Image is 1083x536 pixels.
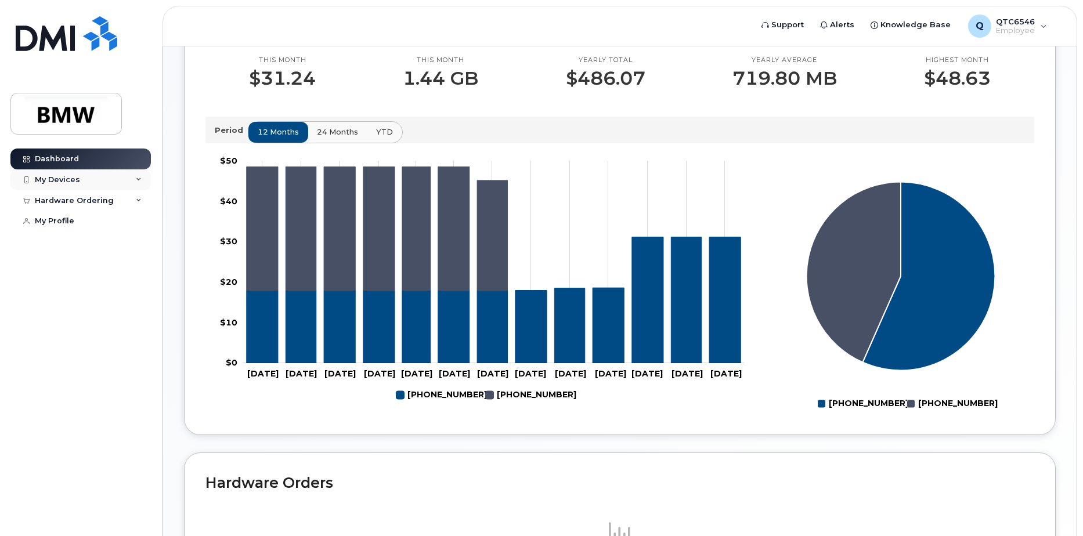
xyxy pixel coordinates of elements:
[439,368,470,379] tspan: [DATE]
[862,13,959,37] a: Knowledge Base
[477,368,508,379] tspan: [DATE]
[220,155,237,166] tspan: $50
[249,56,316,65] p: This month
[220,195,237,206] tspan: $40
[403,68,478,89] p: 1.44 GB
[220,277,237,287] tspan: $20
[976,19,984,33] span: Q
[220,236,237,247] tspan: $30
[226,357,237,368] tspan: $0
[324,368,356,379] tspan: [DATE]
[555,368,586,379] tspan: [DATE]
[672,368,703,379] tspan: [DATE]
[807,182,995,370] g: Series
[403,56,478,65] p: This month
[215,125,248,136] p: Period
[376,126,393,137] span: YTD
[566,56,645,65] p: Yearly total
[566,68,645,89] p: $486.07
[732,68,837,89] p: 719.80 MB
[317,126,358,137] span: 24 months
[818,394,998,414] g: Legend
[924,56,991,65] p: Highest month
[807,182,998,413] g: Chart
[996,17,1035,26] span: QTC6546
[396,385,487,405] g: 864-275-2134
[247,166,508,290] g: 864-337-4062
[486,385,576,405] g: 864-337-4062
[1033,486,1074,527] iframe: Messenger Launcher
[515,368,546,379] tspan: [DATE]
[996,26,1035,35] span: Employee
[960,15,1055,38] div: QTC6546
[220,317,237,327] tspan: $10
[401,368,432,379] tspan: [DATE]
[631,368,663,379] tspan: [DATE]
[812,13,862,37] a: Alerts
[247,368,279,379] tspan: [DATE]
[732,56,837,65] p: Yearly average
[249,68,316,89] p: $31.24
[710,368,742,379] tspan: [DATE]
[205,474,1034,491] h2: Hardware Orders
[924,68,991,89] p: $48.63
[286,368,317,379] tspan: [DATE]
[753,13,812,37] a: Support
[396,385,576,405] g: Legend
[595,368,626,379] tspan: [DATE]
[880,19,951,31] span: Knowledge Base
[220,155,745,405] g: Chart
[364,368,395,379] tspan: [DATE]
[830,19,854,31] span: Alerts
[247,237,741,363] g: 864-275-2134
[771,19,804,31] span: Support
